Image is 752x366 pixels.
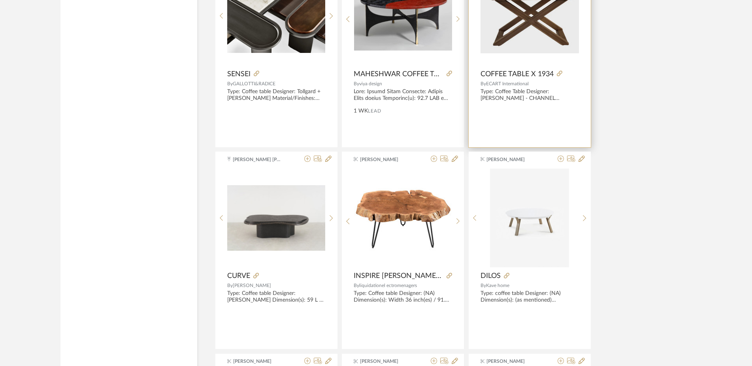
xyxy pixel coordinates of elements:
span: DILOS [481,272,501,280]
div: 0 [354,169,452,267]
span: viya design [359,81,382,86]
span: GALLOTTI&RADICE [233,81,275,86]
div: Type: Coffee table Designer: [PERSON_NAME] Dimension(s): 59 L x 35 W x 16 H (in) | 1524 L x 914 W... [227,290,326,304]
span: INSPIRE [PERSON_NAME] 301-329NAT COFFEE TABLE [354,272,443,280]
div: Type: coffee table Designer: (NA) Dimension(s): (as mentioned) Material/Finishes: MaterialsMDF (M... [481,290,579,304]
span: Lead [368,108,381,114]
span: [PERSON_NAME] [486,156,536,163]
span: Kave home [486,283,509,288]
div: Type: Coffee Table Designer: [PERSON_NAME] - CHANNEL [PERSON_NAME](s): l.25,6 x 18,1 x 17,7 inch ... [481,88,579,102]
img: DILOS [490,169,569,267]
span: By [227,283,233,288]
span: liquidationel ectromenagers [359,283,417,288]
span: ECART International [486,81,529,86]
span: 1 WK [354,107,368,115]
span: COFFEE TABLE X 1934 [481,70,554,79]
span: By [354,81,359,86]
span: [PERSON_NAME] [233,358,283,365]
div: Lore: Ipsumd Sitam Consecte: Adipis Elits doeius Temporinc(u): 92.7 LAB e 33.9 D ma Aliquaen/Admi... [354,88,452,102]
div: Type: Coffee table Designer: (NA) Dimension(s): Width 36 inch(es) / 91.44 cm Height 18.25 inch(es... [354,290,452,304]
span: SENSEI [227,70,251,79]
span: CURVE [227,272,250,280]
span: By [227,81,233,86]
span: [PERSON_NAME] [486,358,536,365]
span: By [481,283,486,288]
span: [PERSON_NAME] [360,358,410,365]
span: By [481,81,486,86]
img: INSPIRE NILA 301-329NAT COFFEE TABLE [354,169,452,267]
span: By [354,283,359,288]
span: [PERSON_NAME] [PERSON_NAME] [233,156,283,163]
div: Type: Coffee table Designer: Tollgard + [PERSON_NAME] Material/Finishes: Marble, Glass, wood and ... [227,88,326,102]
span: [PERSON_NAME] [360,156,410,163]
span: [PERSON_NAME] [233,283,271,288]
span: MAHESHWAR COFFEE TABLE [354,70,443,79]
img: CURVE [227,185,325,251]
